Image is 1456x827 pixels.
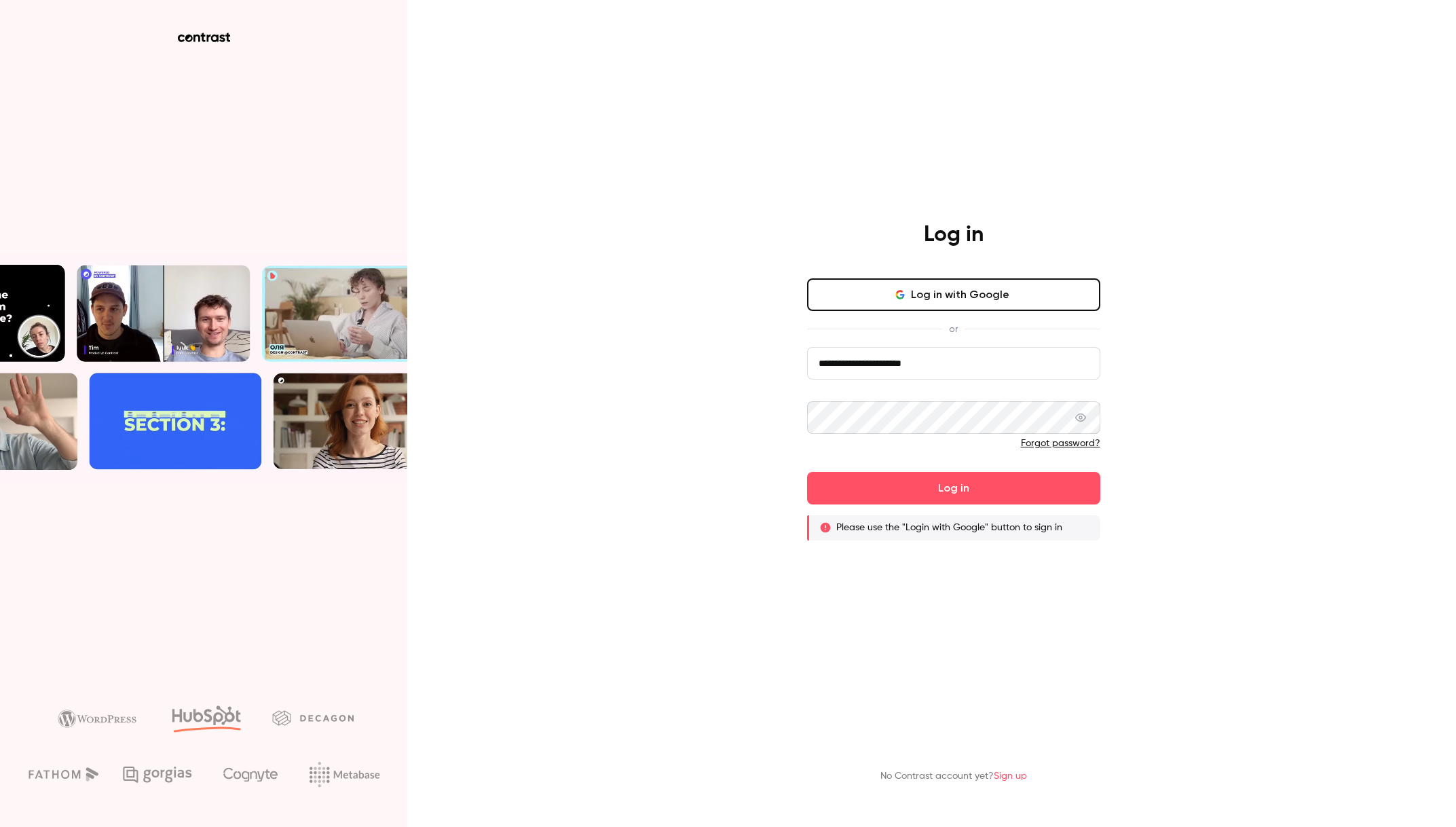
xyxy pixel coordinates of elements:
[924,221,984,249] h4: Log in
[942,322,965,336] span: or
[1021,439,1100,448] a: Forgot password?
[994,771,1027,781] a: Sign up
[272,710,354,725] img: decagon
[807,472,1100,504] button: Log in
[807,278,1100,311] button: Log in with Google
[836,521,1062,534] p: Please use the "Login with Google" button to sign in
[880,769,1027,784] p: No Contrast account yet?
